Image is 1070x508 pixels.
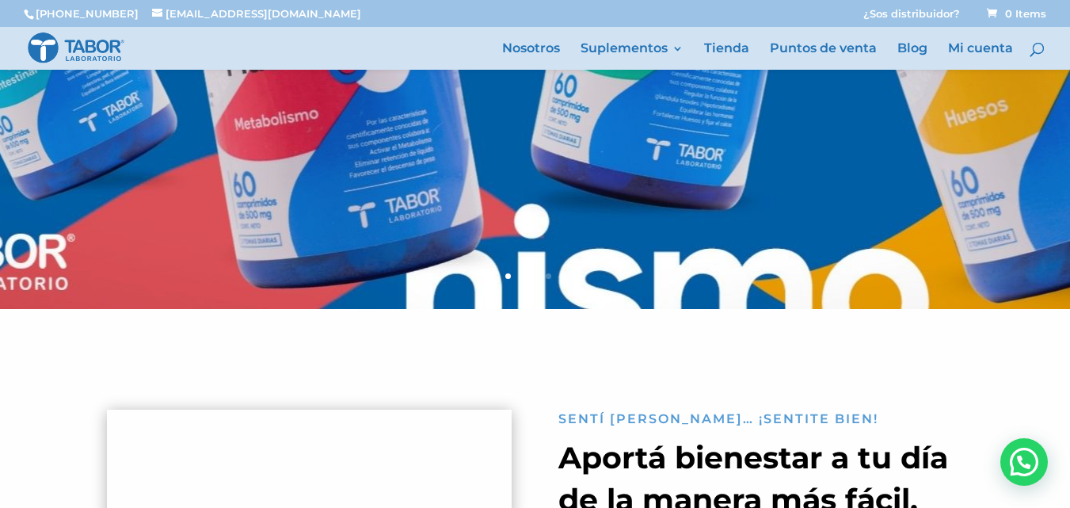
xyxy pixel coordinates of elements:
[984,7,1046,20] a: 0 Items
[519,273,524,279] a: 2
[948,43,1013,70] a: Mi cuenta
[152,7,361,20] a: [EMAIL_ADDRESS][DOMAIN_NAME]
[558,411,878,426] span: Sentí [PERSON_NAME]… ¡Sentite bien!
[505,273,511,279] a: 1
[704,43,749,70] a: Tienda
[770,43,877,70] a: Puntos de venta
[532,273,538,279] a: 3
[27,31,125,65] img: Laboratorio Tabor
[581,43,684,70] a: Suplementos
[559,273,565,279] a: 5
[502,43,560,70] a: Nosotros
[897,43,927,70] a: Blog
[36,7,139,20] a: [PHONE_NUMBER]
[987,7,1046,20] span: 0 Items
[546,273,551,279] a: 4
[863,9,960,27] a: ¿Sos distribuidor?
